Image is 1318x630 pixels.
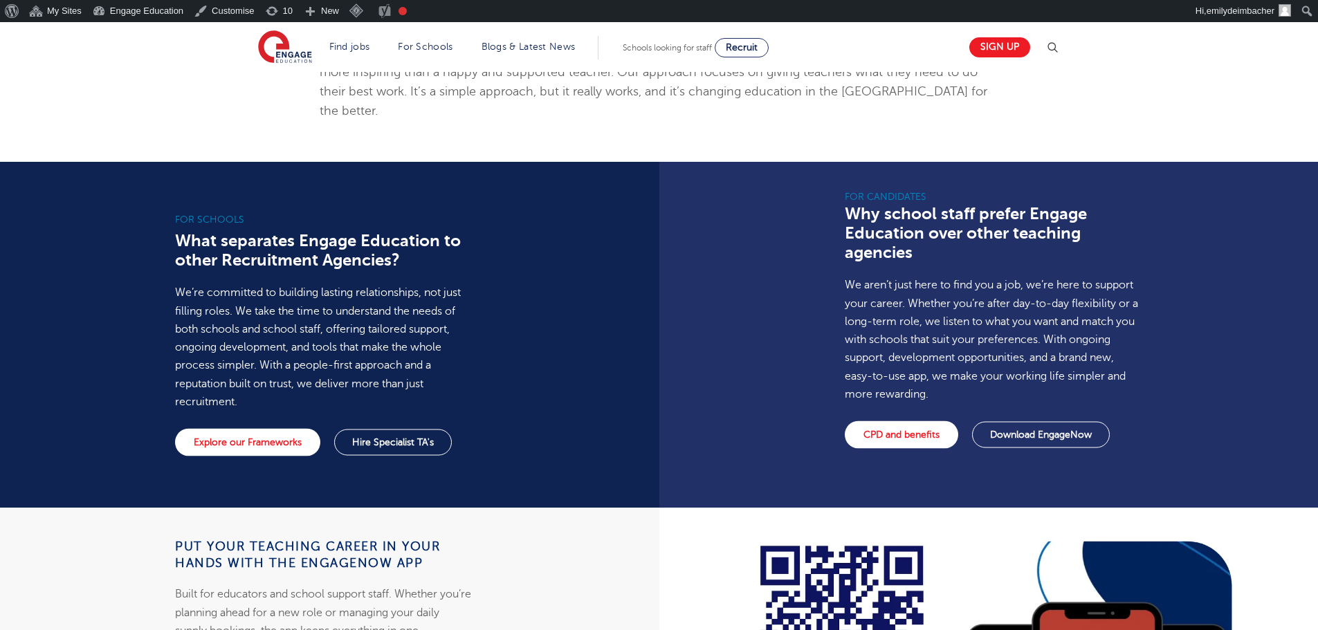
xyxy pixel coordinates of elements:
h3: What separates Engage Education to other Recruitment Agencies? [175,231,473,270]
a: Hire Specialist TA's [334,429,452,456]
span: emilydeimbacher [1207,6,1274,16]
img: Engage Education [258,30,312,65]
h6: For Candidates [845,190,1143,204]
h3: Why school staff prefer Engage Education over other teaching agencies [845,204,1143,262]
span: Recruit [726,42,758,53]
a: Sign up [969,37,1030,57]
h6: For schools [175,213,473,227]
a: CPD and benefits [845,421,958,449]
span: Schools looking for staff [623,43,712,53]
p: We aren’t just here to find you a job, we’re here to support your career. Whether you’re after da... [845,276,1143,403]
p: We’re committed to building lasting relationships, not just filling roles. We take the time to un... [175,284,473,411]
a: Find jobs [329,41,370,52]
a: Recruit [715,38,769,57]
a: Explore our Frameworks [175,429,320,456]
a: For Schools [398,41,452,52]
a: Download EngageNow [972,422,1110,448]
div: Needs improvement [399,7,407,15]
strong: Put your teaching career in your hands with the EngageNow app [175,539,440,570]
a: Blogs & Latest News [482,41,576,52]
